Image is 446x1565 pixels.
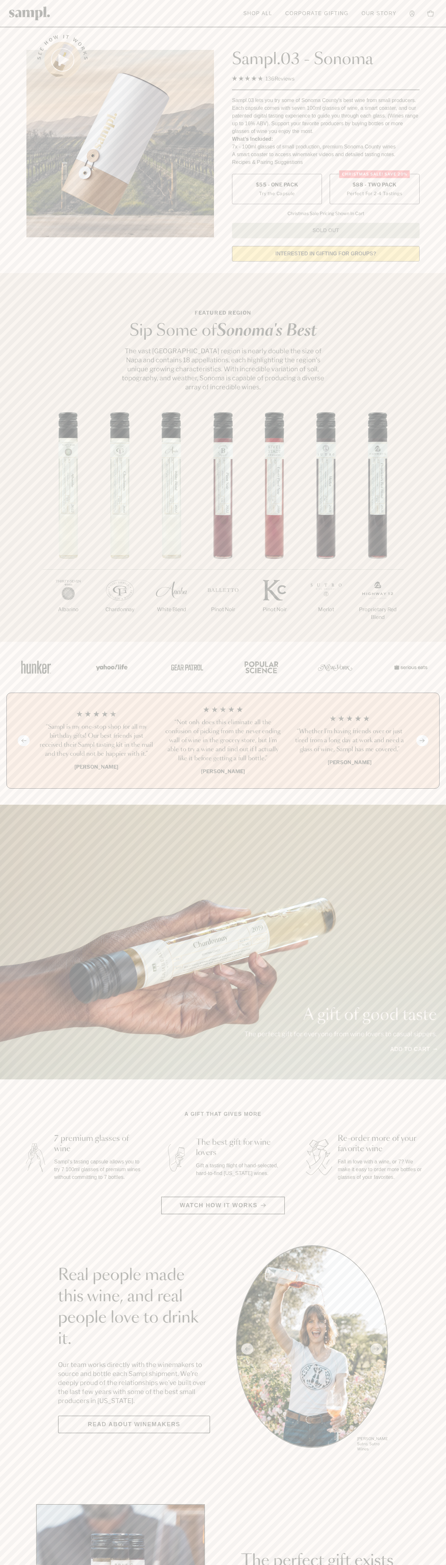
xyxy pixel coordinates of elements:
[358,6,400,21] a: Our Story
[146,606,197,613] p: White Blend
[352,412,403,642] li: 7 / 7
[74,764,118,770] b: [PERSON_NAME]
[391,653,429,681] img: Artboard_7_5b34974b-f019-449e-91fb-745f8d0877ee_x450.png
[300,606,352,613] p: Merlot
[338,1158,425,1181] p: Fall in love with a wine, or 7? We make it easy to order more bottles or glasses of your favorites.
[165,706,281,775] li: 2 / 4
[282,6,352,21] a: Corporate Gifting
[232,136,273,142] strong: What’s Included:
[44,42,81,78] button: See how it works
[54,1133,142,1154] h3: 7 premium glasses of wine
[240,6,276,21] a: Shop All
[249,412,300,634] li: 5 / 7
[232,223,420,238] button: Sold Out
[94,412,146,634] li: 2 / 7
[217,323,317,339] em: Sonoma's Best
[185,1110,262,1118] h2: A gift that gives more
[43,412,94,634] li: 1 / 7
[236,1245,388,1453] div: slide 1
[339,170,410,178] div: Christmas SALE! Save 20%
[196,1162,284,1177] p: Gift a tasting flight of hand-selected, hard-to-find [US_STATE] wines.
[196,1137,284,1158] h3: The best gift for wine lovers
[300,412,352,634] li: 6 / 7
[232,151,420,158] li: A smart coaster to access winemaker videos and detailed tasting notes.
[266,76,275,82] span: 136
[284,211,367,216] li: Christmas Sale Pricing Shown In Cart
[275,76,295,82] span: Reviews
[232,143,420,151] li: 7x - 100ml glasses of small production, premium Sonoma County wines
[43,606,94,613] p: Albarino
[58,1416,210,1433] a: Read about Winemakers
[9,6,50,20] img: Sampl logo
[38,723,155,759] h3: “Sampl is my one-stop shop for all my birthday gifts! Our best friends just received their Sampl ...
[241,653,280,681] img: Artboard_4_28b4d326-c26e-48f9-9c80-911f17d6414e_x450.png
[347,190,402,197] small: Perfect For 2-4 Tastings
[232,246,420,261] a: interested in gifting for groups?
[256,181,298,188] span: $55 - One Pack
[201,768,245,774] b: [PERSON_NAME]
[232,97,420,135] div: Sampl.03 lets you try some of Sonoma County's best wine from small producers. Each capsule comes ...
[54,1158,142,1181] p: Sampl's tasting capsule allows you to try 7 100ml glasses of premium wines without committing to ...
[197,412,249,634] li: 4 / 7
[58,1265,210,1350] h2: Real people made this wine, and real people love to drink it.
[328,759,372,765] b: [PERSON_NAME]
[165,718,281,763] h3: “Not only does this eliminate all the confusion of picking from the never ending wall of wine in ...
[353,181,397,188] span: $88 - Two Pack
[26,50,214,237] img: Sampl.03 - Sonoma
[161,1197,285,1214] button: Watch how it works
[232,158,420,166] li: Recipes & Pairing Suggestions
[236,1245,388,1453] ul: carousel
[338,1133,425,1154] h3: Re-order more of your favorite wine
[146,412,197,634] li: 3 / 7
[120,309,326,317] p: Featured Region
[249,606,300,613] p: Pinot Noir
[244,1008,437,1023] p: A gift of good taste
[197,606,249,613] p: Pinot Noir
[244,1029,437,1039] p: The perfect gift for everyone from wine lovers to casual sippers.
[18,735,30,746] button: Previous slide
[291,727,408,754] h3: “Whether I'm having friends over or just tired from a long day at work and need a glass of wine, ...
[94,606,146,613] p: Chardonnay
[232,50,420,69] h1: Sampl.03 - Sonoma
[232,74,295,83] div: 136Reviews
[38,706,155,775] li: 1 / 4
[416,735,428,746] button: Next slide
[17,653,55,681] img: Artboard_1_c8cd28af-0030-4af1-819c-248e302c7f06_x450.png
[259,190,295,197] small: Try the Capsule
[291,706,408,775] li: 3 / 4
[166,653,205,681] img: Artboard_5_7fdae55a-36fd-43f7-8bfd-f74a06a2878e_x450.png
[352,606,403,621] p: Proprietary Red Blend
[390,1045,437,1054] a: Add to cart
[120,346,326,392] p: The vast [GEOGRAPHIC_DATA] region is nearly double the size of Napa and contains 18 appellations,...
[58,1360,210,1405] p: Our team works directly with the winemakers to source and bottle each Sampl shipment. We’re deepl...
[92,653,130,681] img: Artboard_6_04f9a106-072f-468a-bdd7-f11783b05722_x450.png
[316,653,354,681] img: Artboard_3_0b291449-6e8c-4d07-b2c2-3f3601a19cd1_x450.png
[357,1436,388,1452] p: [PERSON_NAME] Sutro, Sutro Wines
[120,323,326,339] h2: Sip Some of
